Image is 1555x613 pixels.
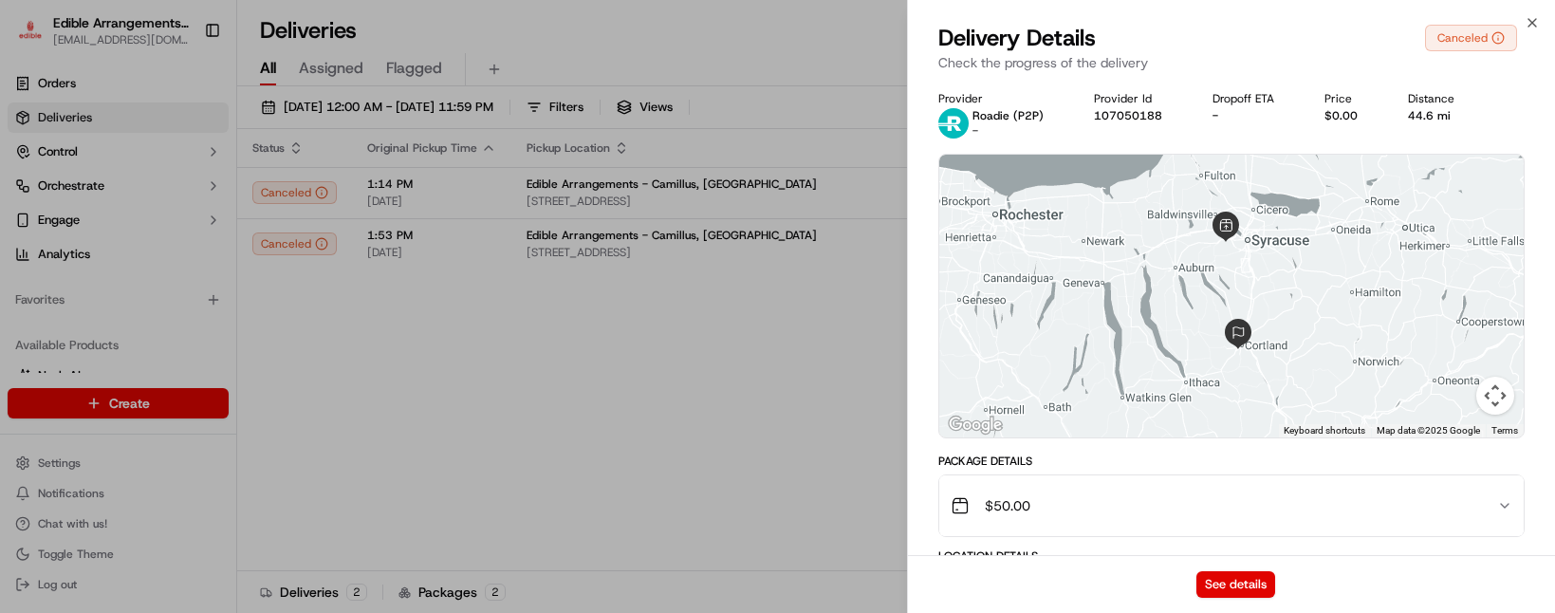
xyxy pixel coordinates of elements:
span: Map data ©2025 Google [1377,425,1480,436]
img: roadie-logo-v2.jpg [938,108,969,139]
div: 💻 [160,277,176,292]
div: Location Details [938,548,1525,564]
div: We're available if you need us! [65,200,240,215]
div: Start new chat [65,181,311,200]
span: API Documentation [179,275,305,294]
input: Got a question? Start typing here... [49,122,342,142]
p: Check the progress of the delivery [938,53,1525,72]
div: - [1213,108,1294,123]
button: Map camera controls [1476,377,1514,415]
p: Roadie (P2P) [972,108,1044,123]
div: Package Details [938,454,1525,469]
a: 💻API Documentation [153,268,312,302]
span: Pylon [189,322,230,336]
div: Provider [938,91,1064,106]
img: 1736555255976-a54dd68f-1ca7-489b-9aae-adbdc363a1c4 [19,181,53,215]
span: $50.00 [985,496,1030,515]
img: Nash [19,19,57,57]
div: 44.6 mi [1408,108,1474,123]
button: See details [1196,571,1275,598]
div: Dropoff ETA [1213,91,1294,106]
a: Powered byPylon [134,321,230,336]
a: 📗Knowledge Base [11,268,153,302]
div: 📗 [19,277,34,292]
a: Open this area in Google Maps (opens a new window) [944,413,1007,437]
p: Welcome 👋 [19,76,345,106]
img: Google [944,413,1007,437]
span: - [972,123,978,139]
button: 107050188 [1094,108,1162,123]
div: Price [1324,91,1378,106]
button: Start new chat [323,187,345,210]
button: Keyboard shortcuts [1284,424,1365,437]
button: $50.00 [939,475,1524,536]
span: Delivery Details [938,23,1096,53]
div: Provider Id [1094,91,1182,106]
div: $0.00 [1324,108,1378,123]
a: Terms (opens in new tab) [1491,425,1518,436]
button: Canceled [1425,25,1517,51]
div: Distance [1408,91,1474,106]
span: Knowledge Base [38,275,145,294]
